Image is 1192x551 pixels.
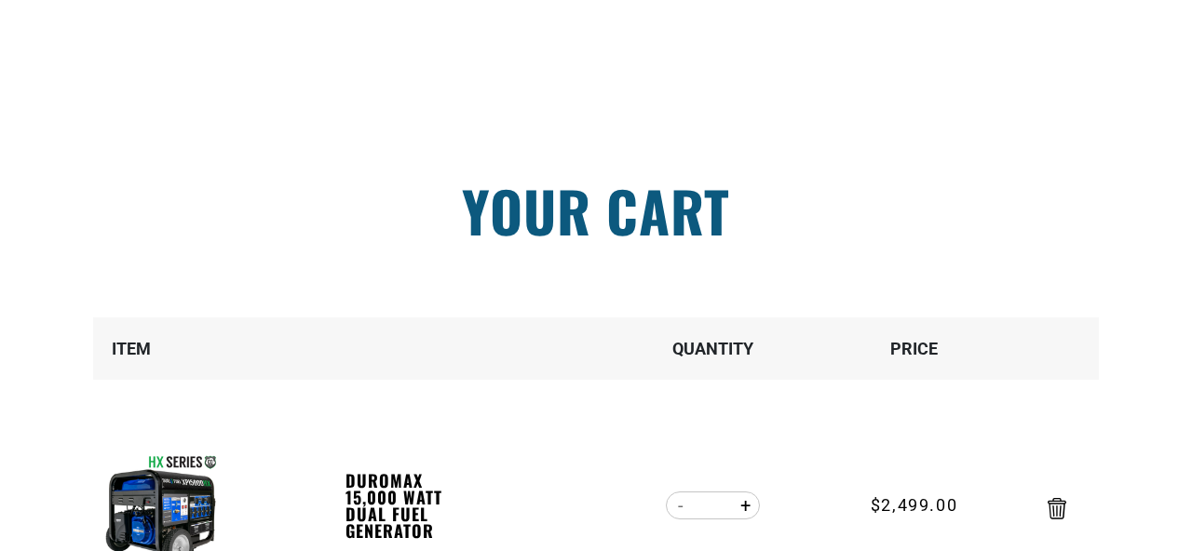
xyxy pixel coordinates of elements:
a: DuroMax 15,000 Watt Dual Fuel Generator [345,472,474,539]
span: $2,499.00 [871,492,957,517]
input: Quantity for DuroMax 15,000 Watt Dual Fuel Generator [695,490,731,521]
a: Remove DuroMax 15,000 Watt Dual Fuel Generator [1048,502,1066,515]
th: Item [93,317,345,380]
h1: Your cart [79,182,1113,238]
th: Quantity [613,317,814,380]
th: Price [814,317,1015,380]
